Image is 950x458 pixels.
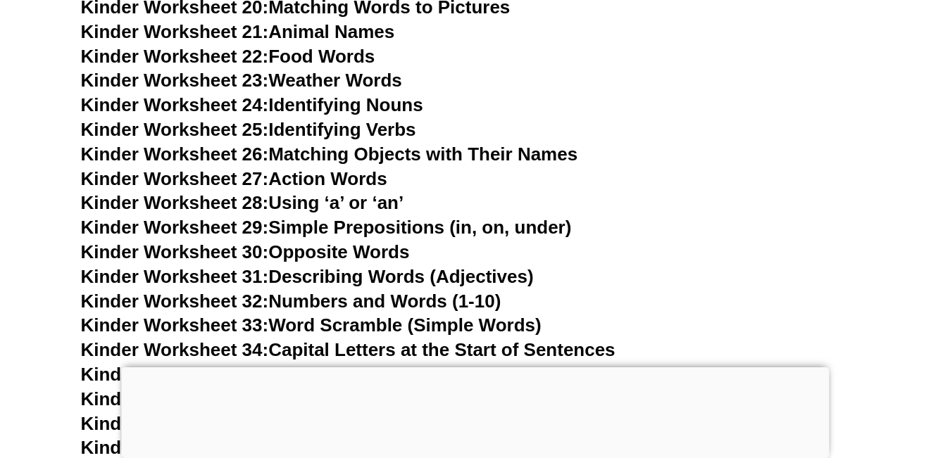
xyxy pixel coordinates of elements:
[81,21,269,42] span: Kinder Worksheet 21:
[81,314,269,336] span: Kinder Worksheet 33:
[81,291,269,312] span: Kinder Worksheet 32:
[81,241,269,262] span: Kinder Worksheet 30:
[121,367,829,454] iframe: Advertisement
[81,241,410,262] a: Kinder Worksheet 30:Opposite Words
[81,94,269,115] span: Kinder Worksheet 24:
[81,70,269,91] span: Kinder Worksheet 23:
[81,388,507,409] a: Kinder Worksheet 36:Identifying Common Words
[81,21,395,42] a: Kinder Worksheet 21:Animal Names
[81,144,269,165] span: Kinder Worksheet 26:
[81,168,387,189] a: Kinder Worksheet 27:Action Words
[81,266,534,287] a: Kinder Worksheet 31:Describing Words (Adjectives)
[81,339,615,360] a: Kinder Worksheet 34:Capital Letters at the Start of Sentences
[81,291,501,312] a: Kinder Worksheet 32:Numbers and Words (1-10)
[81,144,578,165] a: Kinder Worksheet 26:Matching Objects with Their Names
[81,266,269,287] span: Kinder Worksheet 31:
[81,314,542,336] a: Kinder Worksheet 33:Word Scramble (Simple Words)
[81,413,269,434] span: Kinder Worksheet 37:
[81,119,269,140] span: Kinder Worksheet 25:
[81,217,269,238] span: Kinder Worksheet 29:
[81,437,269,458] span: Kinder Worksheet 38:
[81,46,269,67] span: Kinder Worksheet 22:
[81,168,269,189] span: Kinder Worksheet 27:
[81,94,423,115] a: Kinder Worksheet 24:Identifying Nouns
[81,70,402,91] a: Kinder Worksheet 23:Weather Words
[81,217,572,238] a: Kinder Worksheet 29:Simple Prepositions (in, on, under)
[81,192,269,213] span: Kinder Worksheet 28:
[81,437,485,458] a: Kinder Worksheet 38:Days and Months Names
[81,46,375,67] a: Kinder Worksheet 22:Food Words
[81,364,758,385] a: Kinder Worksheet 35:End Punctuation (Full Stop, Question [PERSON_NAME])
[81,192,404,213] a: Kinder Worksheet 28:Using ‘a’ or ‘an’
[81,413,576,434] a: Kinder Worksheet 37:Matching Shapes with Their Names
[81,364,269,385] span: Kinder Worksheet 35:
[81,388,269,409] span: Kinder Worksheet 36:
[81,339,269,360] span: Kinder Worksheet 34:
[715,299,950,458] iframe: Chat Widget
[81,119,416,140] a: Kinder Worksheet 25:Identifying Verbs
